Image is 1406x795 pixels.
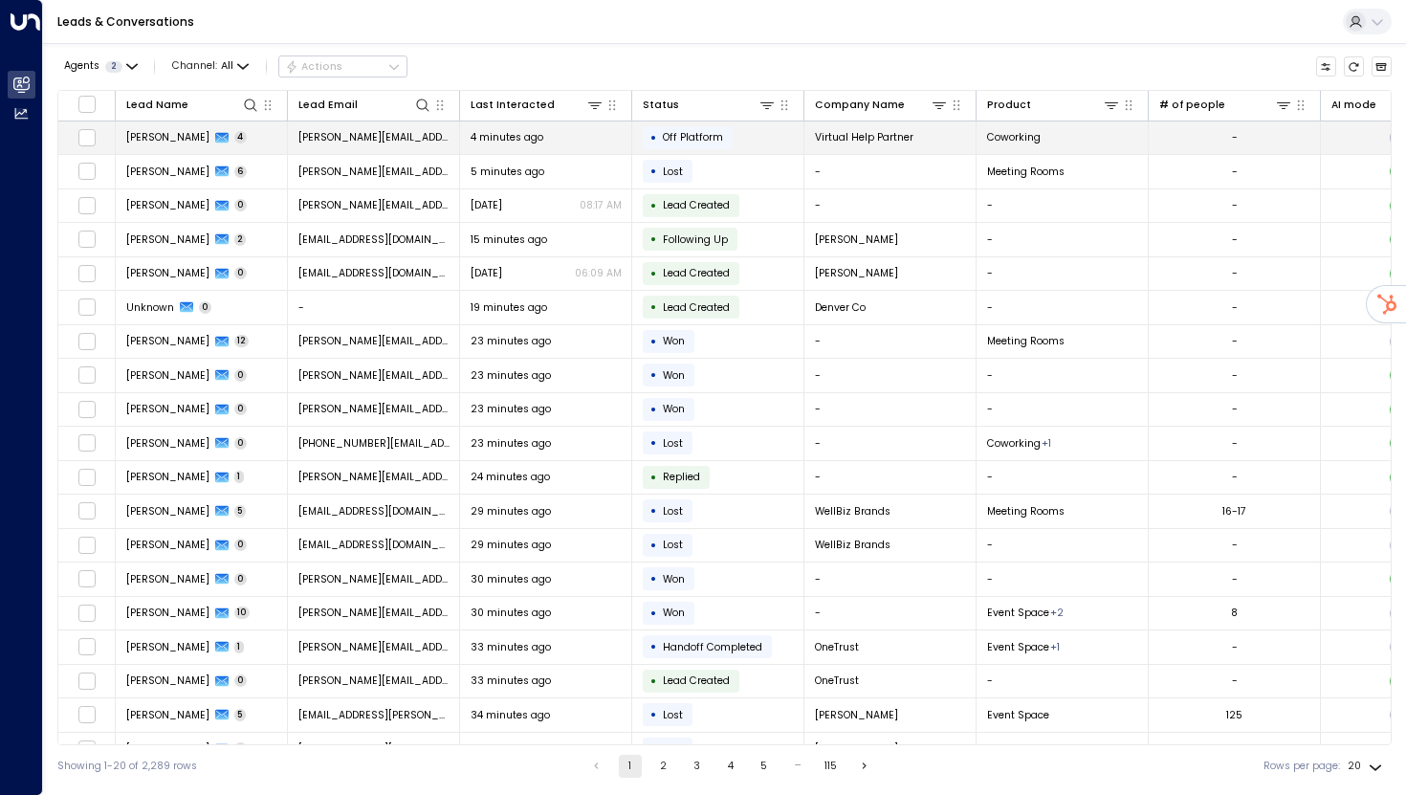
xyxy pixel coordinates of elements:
td: - [288,291,460,324]
span: 34 minutes ago [471,741,550,756]
span: Lost [663,741,683,756]
span: Alain Uwizeyimana [126,572,209,586]
div: - [1232,741,1238,756]
span: Tom Eddleston [126,470,209,484]
span: 4 minutes ago [471,130,543,144]
td: - [977,189,1149,223]
span: Denver Co [815,300,866,315]
td: - [977,665,1149,698]
div: • [650,431,657,455]
span: Sam Chambliss [815,266,898,280]
span: OneTrust [815,674,859,688]
span: Agents [64,61,99,72]
span: Toggle select row [77,672,96,690]
span: 5 [234,505,247,518]
span: 12 [234,335,250,347]
span: WellBiz Brands [815,504,890,519]
div: Product [987,97,1031,114]
span: 2 [105,61,122,73]
div: - [1232,368,1238,383]
div: … [786,755,809,778]
div: 125 [1226,708,1242,722]
div: - [1232,470,1238,484]
span: b.cruz@virtualhelppartner.com [298,130,450,144]
span: Meeting Rooms [987,334,1065,348]
div: - [1232,436,1238,451]
span: OneTrust [815,640,859,654]
span: moriah.greenberg@bain.com [298,741,450,756]
span: 10 [234,607,251,619]
span: Toggle select row [77,434,96,453]
span: alex renner [126,334,209,348]
span: Brenda Cruz [126,130,209,144]
span: Toggle select row [77,231,96,249]
span: Alain Uwizeyimana [126,606,209,620]
span: Sarah Scott-Posey [126,640,209,654]
span: Toggle select row [77,128,96,146]
span: 5 [234,709,247,721]
span: Sam Morgan [126,165,209,179]
span: Toggle select row [77,502,96,520]
td: - [977,291,1149,324]
span: Aug 28, 2025 [471,198,502,212]
span: 34 minutes ago [471,708,550,722]
div: Private Office [1042,436,1051,451]
span: Unknown [126,300,174,315]
td: - [804,597,977,630]
div: AI mode [1331,97,1376,114]
span: Lost [663,708,683,722]
div: Lead Email [298,96,432,114]
span: schambliss@cf-firm.com [298,266,450,280]
span: alain.uwizeyimana@servicechannel.com [298,606,450,620]
div: Lead Name [126,96,260,114]
div: Lead Name [126,97,188,114]
label: Rows per page: [1263,759,1340,774]
span: WellBiz Brands [815,538,890,552]
span: Toggle select row [77,604,96,622]
span: Virtual Help Partner [815,130,913,144]
div: Last Interacted [471,97,555,114]
div: - [1232,232,1238,247]
div: • [650,498,657,523]
span: 6 [234,166,248,178]
span: 23 minutes ago [471,436,551,451]
div: • [650,193,657,218]
div: • [650,329,657,354]
span: Brook Witt [126,504,209,519]
span: Off Platform [663,130,723,144]
td: - [804,563,977,596]
td: - [977,257,1149,291]
span: sarah.scott-posey1@onetrust.com [298,640,450,654]
div: Button group with a nested menu [278,55,407,78]
div: # of people [1159,97,1225,114]
span: sarah.scott-posey1@onetrust.com [298,674,450,688]
td: - [977,393,1149,427]
nav: pagination navigation [584,755,877,778]
span: Toggle select row [77,468,96,486]
span: Lost [663,538,683,552]
div: - [1232,538,1238,552]
span: Lead Created [663,198,730,212]
span: 2 [234,233,247,246]
span: Coworking [987,130,1041,144]
span: Toggle select row [77,264,96,282]
div: • [650,702,657,727]
div: - [1232,402,1238,416]
span: Following Up [663,232,728,247]
span: 24 minutes ago [471,470,550,484]
button: Channel:All [166,56,254,77]
div: • [650,737,657,762]
span: 23 minutes ago [471,334,551,348]
span: sam@astra.finance [298,165,450,179]
p: 08:17 AM [580,198,622,212]
div: Company Name [815,97,905,114]
td: - [977,223,1149,256]
div: Company Name [815,96,949,114]
button: Actions [278,55,407,78]
span: Event Space [987,606,1049,620]
span: Lead Created [663,266,730,280]
td: - [804,359,977,392]
span: schambliss@cf-firm.com [298,232,450,247]
span: 0 [234,403,248,415]
span: Toggle select row [77,536,96,554]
